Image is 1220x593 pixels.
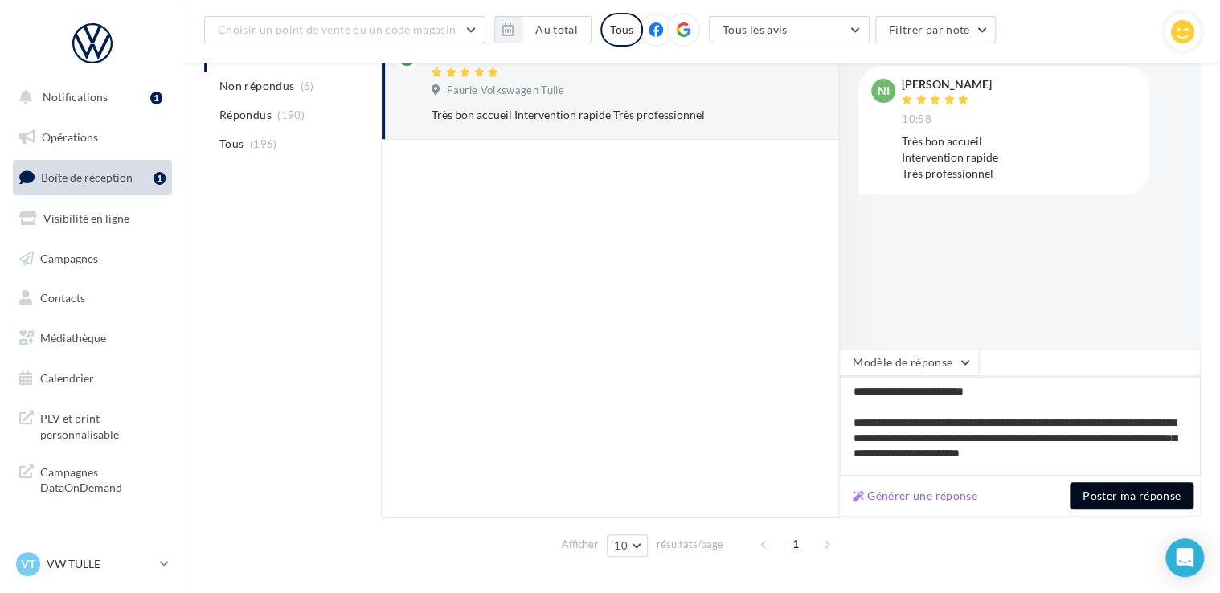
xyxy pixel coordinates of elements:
[40,371,94,385] span: Calendrier
[42,130,98,144] span: Opérations
[40,461,166,496] span: Campagnes DataOnDemand
[600,13,643,47] div: Tous
[723,22,788,36] span: Tous les avis
[13,549,172,579] a: VT VW TULLE
[40,331,106,345] span: Médiathèque
[10,281,175,315] a: Contacts
[10,80,169,114] button: Notifications 1
[432,107,720,123] div: Très bon accueil Intervention rapide Très professionnel
[607,534,648,557] button: 10
[839,349,979,376] button: Modèle de réponse
[1165,538,1204,577] div: Open Intercom Messenger
[10,121,175,154] a: Opérations
[219,78,294,94] span: Non répondus
[150,92,162,104] div: 1
[219,136,244,152] span: Tous
[154,172,166,185] div: 1
[522,16,592,43] button: Au total
[709,16,870,43] button: Tous les avis
[10,321,175,355] a: Médiathèque
[43,90,108,104] span: Notifications
[614,539,628,552] span: 10
[21,556,35,572] span: VT
[250,137,277,150] span: (196)
[657,537,723,552] span: résultats/page
[219,107,272,123] span: Répondus
[277,108,305,121] span: (190)
[41,170,133,184] span: Boîte de réception
[494,16,592,43] button: Au total
[40,251,98,264] span: Campagnes
[301,80,314,92] span: (6)
[902,79,992,90] div: [PERSON_NAME]
[10,401,175,448] a: PLV et print personnalisable
[10,202,175,235] a: Visibilité en ligne
[10,242,175,276] a: Campagnes
[47,556,154,572] p: VW TULLE
[562,537,598,552] span: Afficher
[204,16,485,43] button: Choisir un point de vente ou un code magasin
[875,16,997,43] button: Filtrer par note
[447,84,563,98] span: Faurie Volkswagen Tulle
[10,362,175,395] a: Calendrier
[1070,482,1193,509] button: Poster ma réponse
[783,531,809,557] span: 1
[218,22,456,36] span: Choisir un point de vente ou un code magasin
[902,112,931,127] span: 10:58
[10,160,175,194] a: Boîte de réception1
[40,291,85,305] span: Contacts
[40,407,166,442] span: PLV et print personnalisable
[43,211,129,225] span: Visibilité en ligne
[902,133,1136,182] div: Très bon accueil Intervention rapide Très professionnel
[10,455,175,502] a: Campagnes DataOnDemand
[878,83,890,99] span: NI
[846,486,984,505] button: Générer une réponse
